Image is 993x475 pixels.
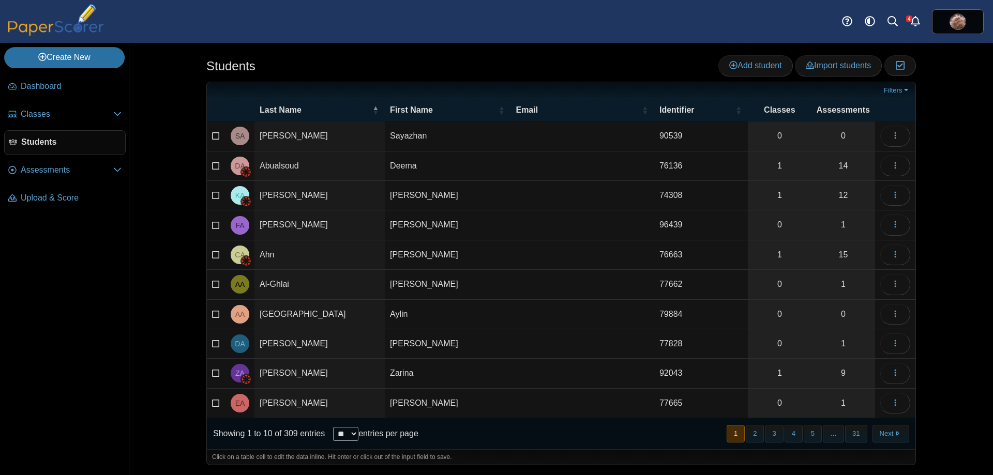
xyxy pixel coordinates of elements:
td: 77828 [654,329,748,359]
td: [PERSON_NAME] [254,121,385,151]
span: Zarina Ali [235,370,245,377]
a: 1 [811,329,875,358]
a: 1 [748,359,811,388]
div: Showing 1 to 10 of 309 entries [207,418,325,449]
td: [PERSON_NAME] [254,210,385,240]
a: 9 [811,359,875,388]
td: [PERSON_NAME] [254,389,385,418]
span: Classes [21,109,113,120]
td: 76136 [654,151,748,181]
a: Upload & Score [4,186,126,211]
span: Fernando Aguilar-Correa [235,222,244,229]
a: Import students [795,55,882,76]
a: Assessments [4,158,126,183]
span: Ayoub Al-Ghlai [235,281,245,288]
span: Email [516,105,538,114]
a: PaperScorer [4,28,108,37]
td: [PERSON_NAME] [254,359,385,388]
span: Calvin Ahn [235,251,245,258]
nav: pagination [726,425,909,442]
a: 1 [748,181,811,210]
button: 4 [785,425,803,442]
span: Assessments [21,164,113,176]
span: Last Name : Activate to invert sorting [372,99,379,121]
button: 3 [765,425,783,442]
td: [GEOGRAPHIC_DATA] [254,300,385,329]
a: 12 [811,181,875,210]
span: Deema Abualsoud [235,162,245,170]
td: Al-Ghlai [254,270,385,299]
a: 0 [748,329,811,358]
span: Dashboard [21,81,122,92]
td: 76663 [654,240,748,270]
td: 90539 [654,121,748,151]
td: 74308 [654,181,748,210]
span: Add student [729,61,781,70]
td: Deema [385,151,510,181]
a: Alerts [904,10,927,33]
td: 77662 [654,270,748,299]
a: 0 [748,270,811,299]
span: David Albeck [235,340,245,347]
button: 31 [845,425,867,442]
a: Create New [4,47,125,68]
td: Abualsoud [254,151,385,181]
label: entries per page [358,429,418,438]
td: 79884 [654,300,748,329]
button: Next [872,425,909,442]
span: Kaylie Adams [235,192,245,199]
img: PaperScorer [4,4,108,36]
img: ps.7gEweUQfp4xW3wTN [950,13,966,30]
td: 77665 [654,389,748,418]
span: Email : Activate to sort [642,99,648,121]
td: 96439 [654,210,748,240]
span: Aylin Alassaad [235,311,245,318]
a: Dashboard [4,74,126,99]
td: Ahn [254,240,385,270]
td: [PERSON_NAME] [254,181,385,210]
a: Filters [881,85,913,96]
td: [PERSON_NAME] [385,210,510,240]
div: Click on a table cell to edit the data inline. Hit enter or click out of the input field to save. [207,449,915,465]
a: Classes [4,102,126,127]
a: 15 [811,240,875,269]
a: 1 [811,270,875,299]
span: First Name : Activate to sort [498,99,504,121]
span: Sayazhan Abetayeva [235,132,245,140]
td: [PERSON_NAME] [385,181,510,210]
span: … [823,425,844,442]
span: Import students [806,61,871,70]
img: canvas-logo.png [241,256,251,266]
td: [PERSON_NAME] [385,240,510,270]
img: canvas-logo.png [241,167,251,177]
a: 0 [748,389,811,418]
a: 1 [811,210,875,239]
td: Sayazhan [385,121,510,151]
td: [PERSON_NAME] [385,270,510,299]
button: 1 [727,425,745,442]
span: Students [21,136,121,148]
span: Upload & Score [21,192,122,204]
td: [PERSON_NAME] [385,329,510,359]
a: 0 [811,121,875,150]
img: canvas-logo.png [241,374,251,385]
a: 14 [811,151,875,180]
a: 0 [748,121,811,150]
span: Classes [764,105,795,114]
img: canvas-logo.png [241,196,251,207]
a: 0 [811,300,875,329]
span: Jean-Paul Whittall [950,13,966,30]
a: Students [4,130,126,155]
button: 5 [804,425,822,442]
td: [PERSON_NAME] [254,329,385,359]
a: 1 [811,389,875,418]
a: Add student [718,55,792,76]
td: Aylin [385,300,510,329]
span: First Name [390,105,433,114]
span: Assessments [817,105,870,114]
h1: Students [206,57,255,75]
a: ps.7gEweUQfp4xW3wTN [932,9,984,34]
td: 92043 [654,359,748,388]
a: 0 [748,210,811,239]
span: Last Name [260,105,302,114]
